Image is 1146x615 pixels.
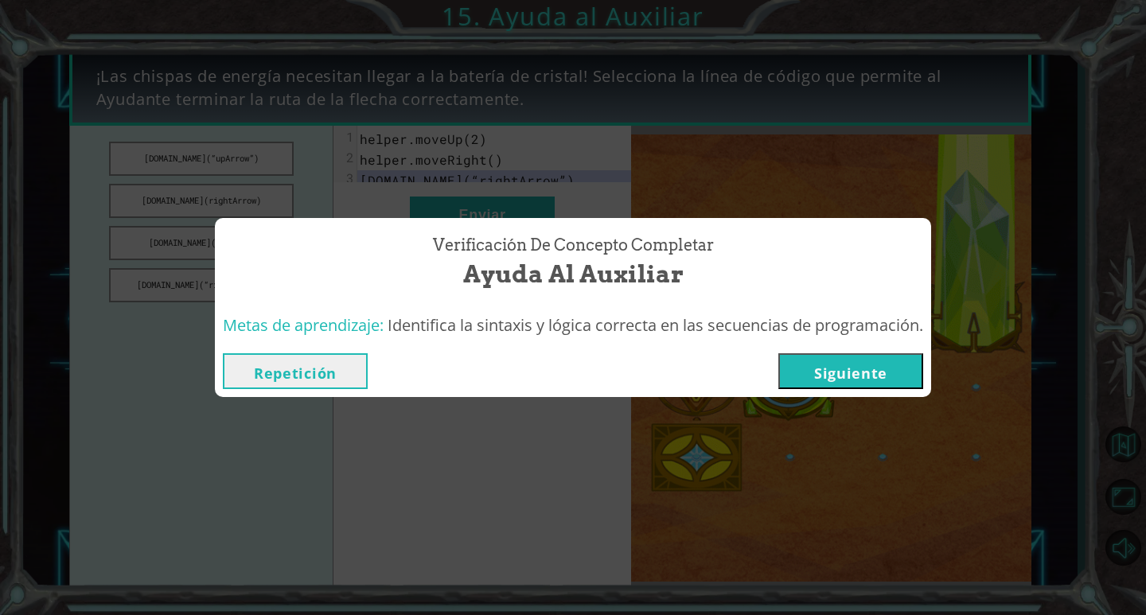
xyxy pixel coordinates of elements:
span: Ayuda al Auxiliar [463,257,684,291]
button: Repetición [223,353,368,389]
span: Metas de aprendizaje: [223,314,384,336]
span: Verificación de Concepto Completar [433,234,714,257]
button: Siguiente [778,353,923,389]
span: Identifica la sintaxis y lógica correcta en las secuencias de programación. [388,314,923,336]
